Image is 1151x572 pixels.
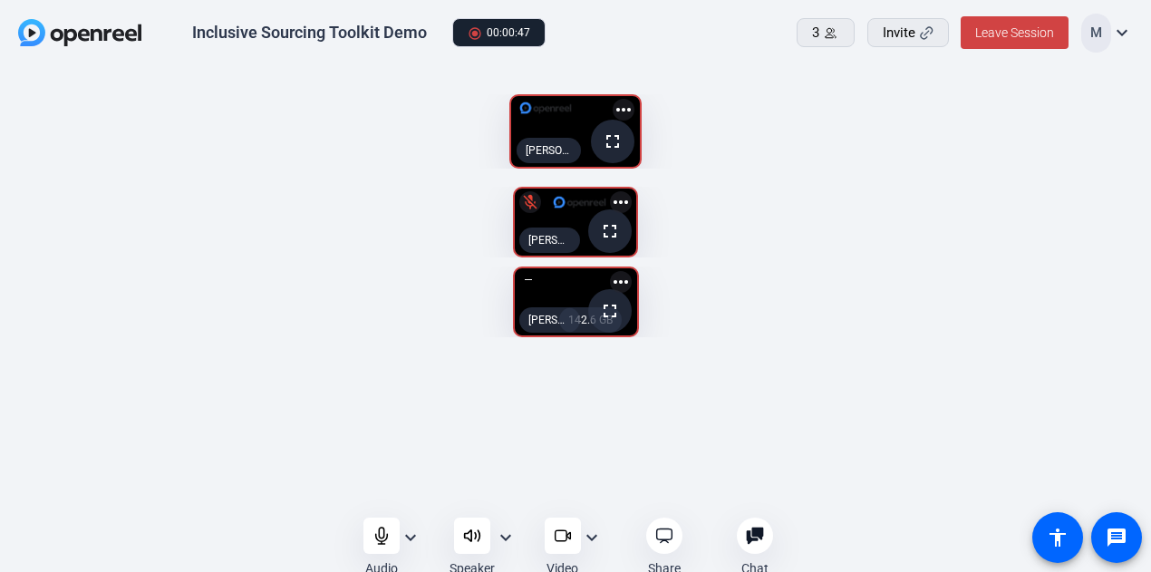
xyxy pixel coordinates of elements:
span: 3 [812,23,819,44]
div: Inclusive Sourcing Toolkit Demo [192,22,427,44]
mat-icon: expand_more [400,527,421,548]
mat-icon: expand_more [495,527,517,548]
mat-icon: expand_more [581,527,603,548]
span: Invite [883,23,915,44]
mat-icon: expand_more [1111,22,1133,44]
div: [PERSON_NAME] [519,228,580,253]
div: [PERSON_NAME] (Screen) [517,138,581,163]
mat-icon: message [1106,527,1127,548]
mat-icon: fullscreen [602,131,624,152]
mat-icon: more_horiz [613,99,634,121]
mat-icon: fullscreen [599,220,621,242]
div: [PERSON_NAME] (You) [519,307,581,333]
mat-icon: mic_off [519,191,541,213]
img: logo [552,193,607,211]
button: 3 [797,18,855,47]
mat-icon: more_horiz [610,271,632,293]
span: Leave Session [975,25,1054,40]
img: logo [518,99,574,117]
button: Leave Session [961,16,1069,49]
mat-icon: accessibility [1047,527,1069,548]
button: Invite [867,18,949,47]
mat-icon: more_horiz [610,191,632,213]
div: M [1081,14,1111,53]
img: OpenReel logo [18,19,141,46]
mat-icon: fullscreen [599,300,621,322]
